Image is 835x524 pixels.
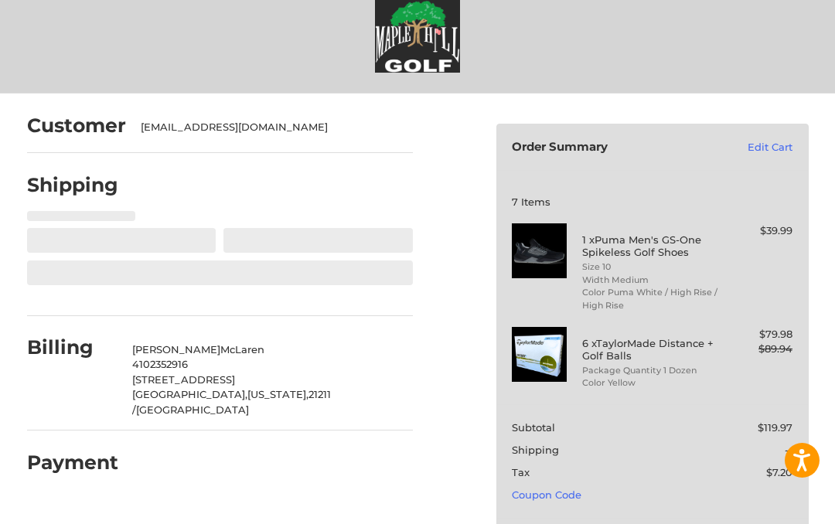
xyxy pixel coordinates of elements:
[512,444,559,456] span: Shipping
[136,403,249,416] span: [GEOGRAPHIC_DATA]
[766,466,792,478] span: $7.20
[582,337,719,362] h4: 6 x TaylorMade Distance + Golf Balls
[582,274,719,287] li: Width Medium
[758,421,792,434] span: $119.97
[27,451,118,475] h2: Payment
[220,343,264,356] span: McLaren
[512,140,703,155] h3: Order Summary
[132,388,331,416] span: 21211 /
[582,364,719,377] li: Package Quantity 1 Dozen
[141,120,397,135] div: [EMAIL_ADDRESS][DOMAIN_NAME]
[512,421,555,434] span: Subtotal
[582,376,719,390] li: Color Yellow
[722,327,792,342] div: $79.98
[27,114,126,138] h2: Customer
[512,196,792,208] h3: 7 Items
[132,388,247,400] span: [GEOGRAPHIC_DATA],
[247,388,308,400] span: [US_STATE],
[132,343,220,356] span: [PERSON_NAME]
[512,466,530,478] span: Tax
[27,335,118,359] h2: Billing
[582,260,719,274] li: Size 10
[27,173,118,197] h2: Shipping
[582,286,719,311] li: Color Puma White / High Rise / High Rise
[722,223,792,239] div: $39.99
[703,140,792,155] a: Edit Cart
[582,233,719,259] h4: 1 x Puma Men's GS-One Spikeless Golf Shoes
[785,444,792,456] span: --
[722,342,792,357] div: $89.94
[132,358,188,370] span: 4102352916
[132,373,235,386] span: [STREET_ADDRESS]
